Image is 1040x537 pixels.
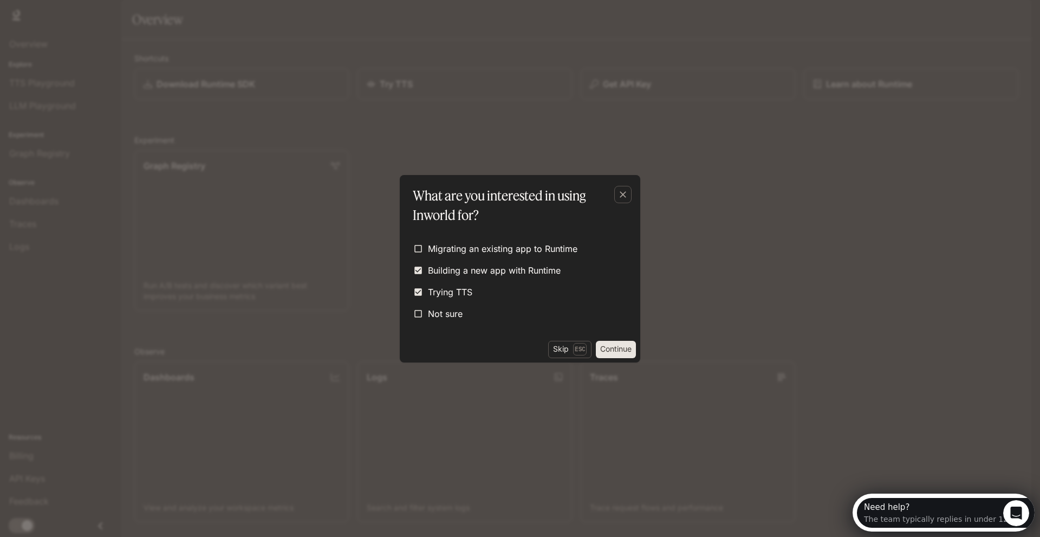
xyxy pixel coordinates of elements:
button: Continue [596,341,636,358]
span: Migrating an existing app to Runtime [428,242,577,255]
span: Not sure [428,307,463,320]
div: Need help? [11,9,160,18]
p: What are you interested in using Inworld for? [413,186,623,225]
button: SkipEsc [548,341,591,358]
div: The team typically replies in under 12h [11,18,160,29]
span: Building a new app with Runtime [428,264,561,277]
iframe: Intercom live chat [1003,500,1029,526]
span: Trying TTS [428,286,472,299]
p: Esc [573,343,587,355]
div: Open Intercom Messenger [4,4,192,34]
iframe: Intercom live chat discovery launcher [853,494,1035,532]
